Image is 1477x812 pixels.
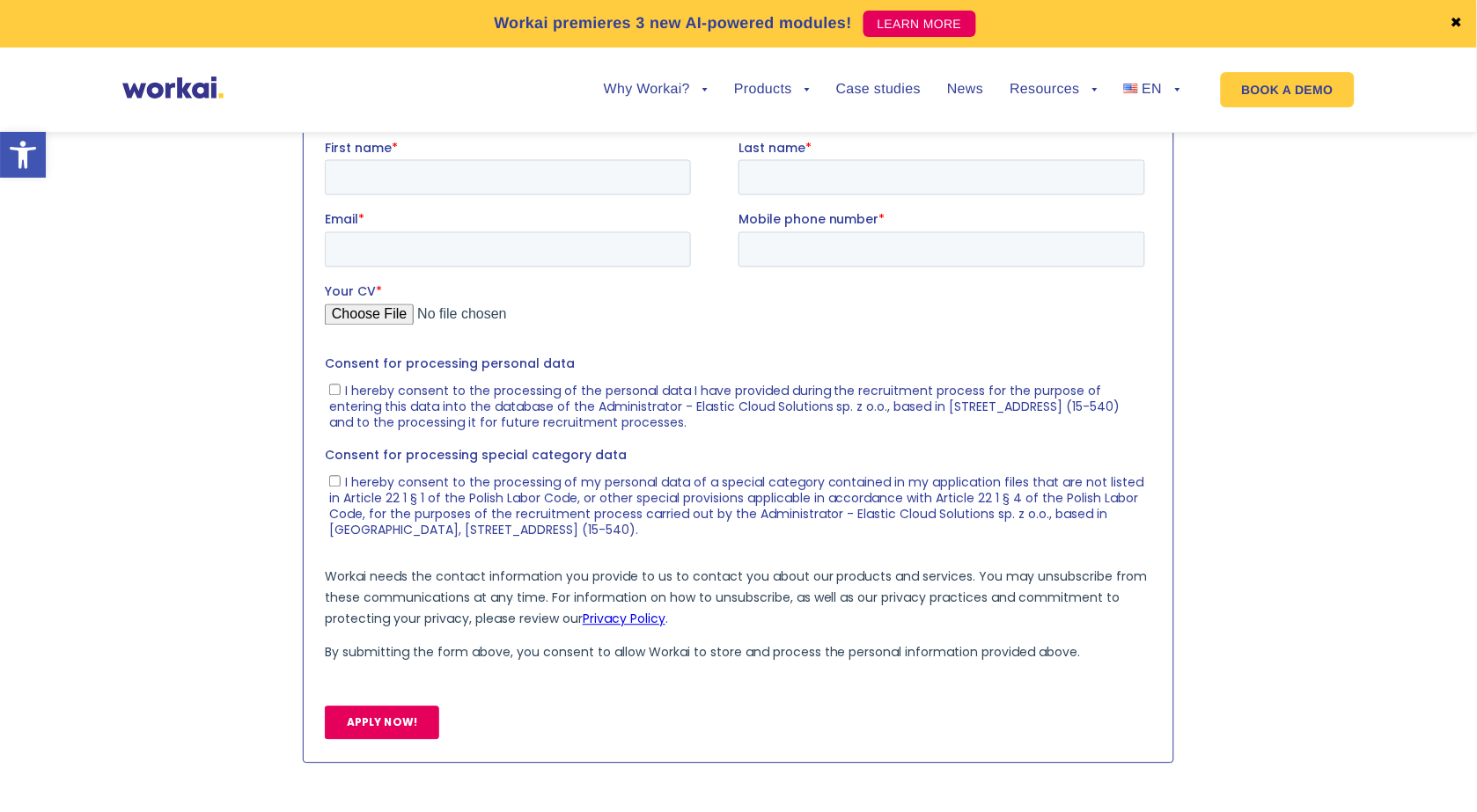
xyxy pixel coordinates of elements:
a: Resources [1010,83,1098,97]
a: Case studies [836,83,921,97]
a: Why Workai? [604,83,708,97]
a: ✖ [1451,17,1463,31]
a: BOOK A DEMO [1221,72,1355,107]
a: Products [734,83,810,97]
span: EN [1143,82,1163,97]
a: News [947,83,983,97]
a: LEARN MORE [863,11,976,37]
iframe: Form 0 [325,139,1152,756]
p: Workai premieres 3 new AI-powered modules! [494,11,852,35]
